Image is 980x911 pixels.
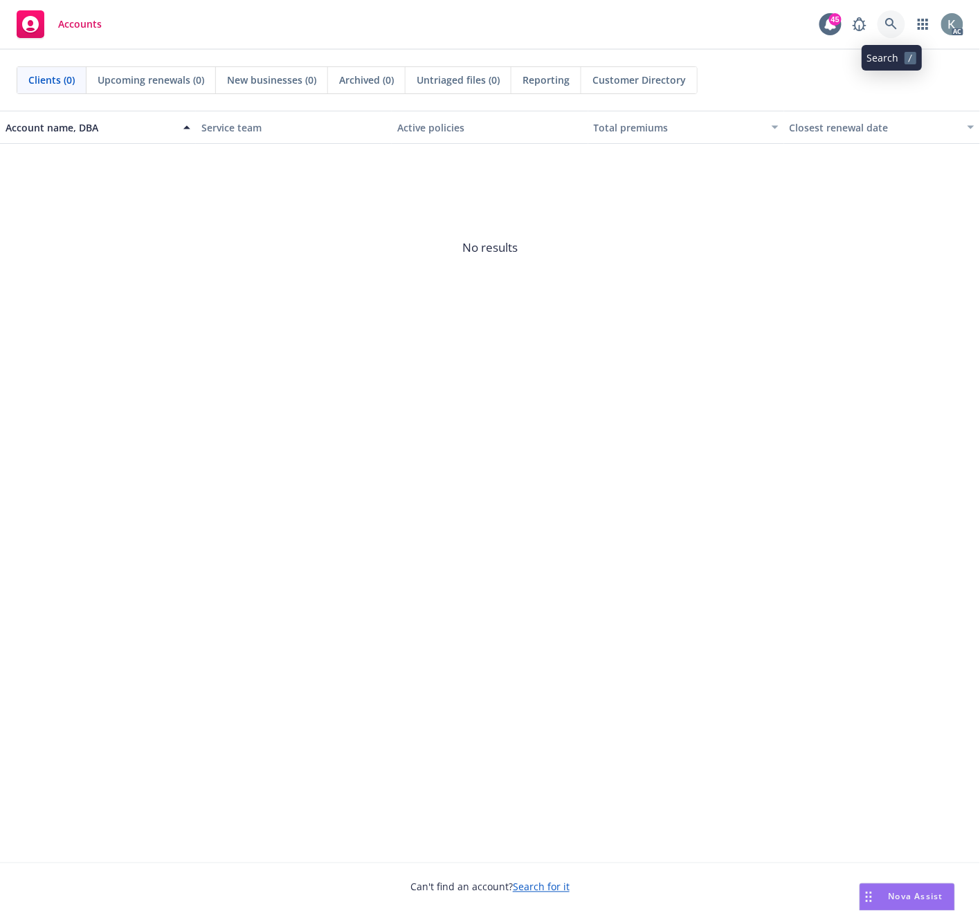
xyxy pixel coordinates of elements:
a: Search [878,10,905,38]
div: Total premiums [594,120,763,135]
button: Active policies [392,111,588,144]
a: Report a Bug [846,10,873,38]
span: Customer Directory [592,73,686,87]
span: New businesses (0) [227,73,316,87]
a: Switch app [909,10,937,38]
span: Nova Assist [889,891,943,903]
div: Drag to move [860,884,878,910]
a: Search for it [513,881,570,894]
span: Accounts [58,19,102,30]
span: Clients (0) [28,73,75,87]
div: 45 [829,13,842,26]
button: Service team [196,111,392,144]
div: Service team [201,120,386,135]
div: Active policies [397,120,582,135]
span: Reporting [523,73,570,87]
div: Account name, DBA [6,120,175,135]
span: Upcoming renewals (0) [98,73,204,87]
span: Archived (0) [339,73,394,87]
button: Nova Assist [860,883,955,911]
div: Closest renewal date [790,120,959,135]
button: Total premiums [588,111,784,144]
a: Accounts [11,5,107,44]
span: Can't find an account? [410,880,570,894]
span: Untriaged files (0) [417,73,500,87]
button: Closest renewal date [784,111,980,144]
img: photo [941,13,963,35]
